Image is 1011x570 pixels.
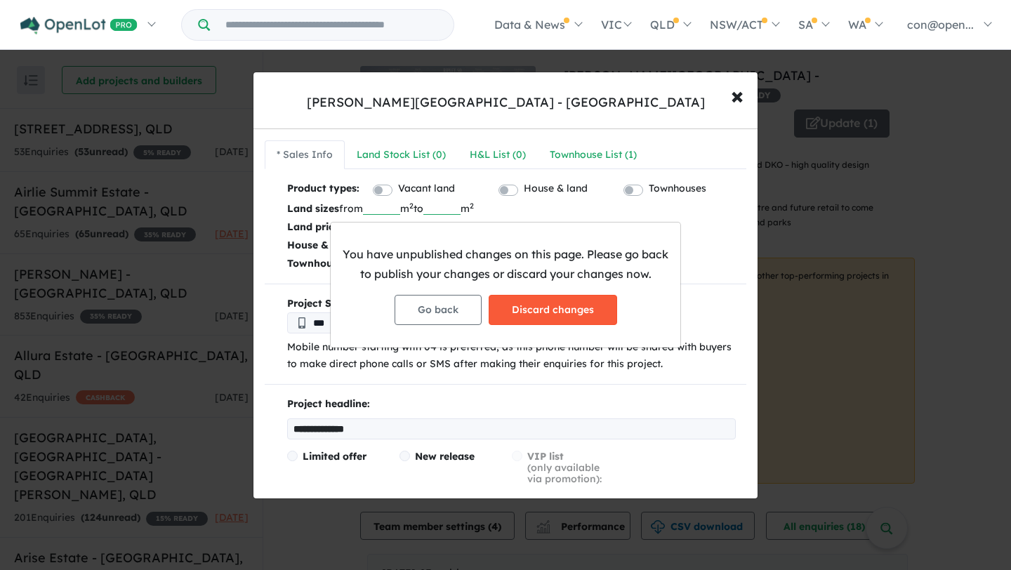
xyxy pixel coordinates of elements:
img: Openlot PRO Logo White [20,17,138,34]
button: Discard changes [489,295,617,325]
span: con@open... [907,18,974,32]
input: Try estate name, suburb, builder or developer [213,10,451,40]
p: You have unpublished changes on this page. Please go back to publish your changes or discard your... [342,245,669,283]
button: Go back [395,295,482,325]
